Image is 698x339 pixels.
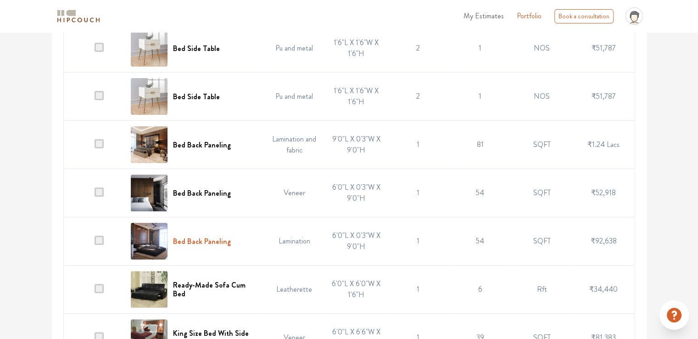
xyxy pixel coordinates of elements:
[173,92,220,101] h6: Bed Side Table
[131,126,168,163] img: Bed Back Paneling
[325,169,387,217] td: 6'0"L X 0'3"W X 9'0"H
[387,217,449,266] td: 1
[173,237,231,246] h6: Bed Back Paneling
[387,24,449,73] td: 2
[263,217,325,266] td: Lamination
[56,8,101,24] img: logo-horizontal.svg
[56,6,101,27] span: logo-horizontal.svg
[131,78,168,115] img: Bed Side Table
[589,284,618,294] span: ₹34,440
[131,271,168,308] img: Ready-Made Sofa Cum Bed
[511,169,573,217] td: SQFT
[607,139,620,150] span: Lacs
[449,24,511,73] td: 1
[449,217,511,266] td: 54
[554,9,614,23] div: Book a consultation
[592,43,616,53] span: ₹51,787
[511,217,573,266] td: SQFT
[591,187,616,198] span: ₹52,918
[263,266,325,314] td: Leatherette
[263,121,325,169] td: Lamination and fabric
[173,141,231,149] h6: Bed Back Paneling
[511,121,573,169] td: SQFT
[592,91,616,102] span: ₹51,787
[449,73,511,121] td: 1
[263,169,325,217] td: Veneer
[387,266,449,314] td: 1
[325,266,387,314] td: 6'0"L X 6'0"W X 1'6"H
[325,24,387,73] td: 1'6"L X 1'6"W X 1'6"H
[511,73,573,121] td: NOS
[511,24,573,73] td: NOS
[263,24,325,73] td: Pu and metal
[517,11,542,22] a: Portfolio
[449,266,511,314] td: 6
[387,169,449,217] td: 1
[131,175,168,211] img: Bed Back Paneling
[173,281,258,298] h6: Ready-Made Sofa Cum Bed
[325,121,387,169] td: 9'0"L X 0'3"W X 9'0"H
[587,139,605,150] span: ₹1.24
[463,11,504,21] span: My Estimates
[387,73,449,121] td: 2
[325,73,387,121] td: 1'6"L X 1'6"W X 1'6"H
[387,121,449,169] td: 1
[591,236,617,246] span: ₹92,638
[131,30,168,67] img: Bed Side Table
[173,189,231,198] h6: Bed Back Paneling
[263,73,325,121] td: Pu and metal
[511,266,573,314] td: Rft
[449,121,511,169] td: 81
[325,217,387,266] td: 6'0"L X 0'3"W X 9'0"H
[173,44,220,53] h6: Bed Side Table
[131,223,168,260] img: Bed Back Paneling
[449,169,511,217] td: 54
